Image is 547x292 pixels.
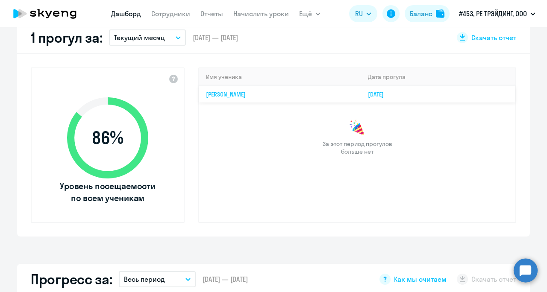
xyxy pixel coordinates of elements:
span: [DATE] — [DATE] [203,274,248,284]
a: [DATE] [368,91,391,98]
span: Скачать отчет [471,33,516,42]
span: Ещё [299,9,312,19]
span: Как мы считаем [394,274,447,284]
img: balance [436,9,444,18]
button: Ещё [299,5,321,22]
button: Весь период [119,271,196,287]
div: Баланс [410,9,432,19]
a: [PERSON_NAME] [206,91,246,98]
span: За этот период прогулов больше нет [321,140,393,155]
th: Дата прогула [361,68,515,86]
a: Сотрудники [151,9,190,18]
span: RU [355,9,363,19]
button: Балансbalance [405,5,450,22]
button: RU [349,5,377,22]
h2: 1 прогул за: [31,29,102,46]
span: 86 % [59,128,157,148]
span: [DATE] — [DATE] [193,33,238,42]
span: Уровень посещаемости по всем ученикам [59,180,157,204]
a: Дашборд [111,9,141,18]
button: Текущий месяц [109,29,186,46]
h2: Прогресс за: [31,271,112,288]
th: Имя ученика [199,68,361,86]
p: Текущий месяц [114,32,165,43]
button: #453, РЕ ТРЭЙДИНГ, ООО [455,3,540,24]
p: #453, РЕ ТРЭЙДИНГ, ООО [459,9,527,19]
img: congrats [349,120,366,137]
a: Начислить уроки [233,9,289,18]
p: Весь период [124,274,165,284]
a: Отчеты [200,9,223,18]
